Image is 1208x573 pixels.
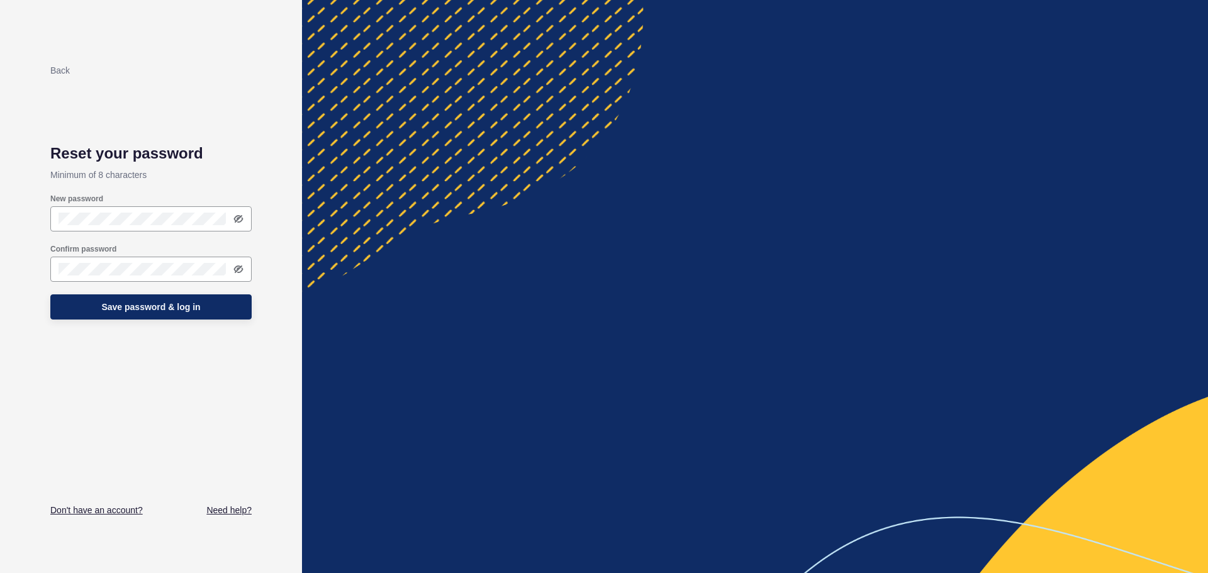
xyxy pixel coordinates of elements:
span: Save password & log in [101,301,200,313]
label: Confirm password [50,244,116,254]
h1: Reset your password [50,145,252,162]
label: New password [50,194,103,204]
a: Back [50,65,70,75]
a: Don't have an account? [50,504,143,516]
a: Need help? [206,504,252,516]
button: Save password & log in [50,294,252,320]
p: Minimum of 8 characters [50,162,252,187]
